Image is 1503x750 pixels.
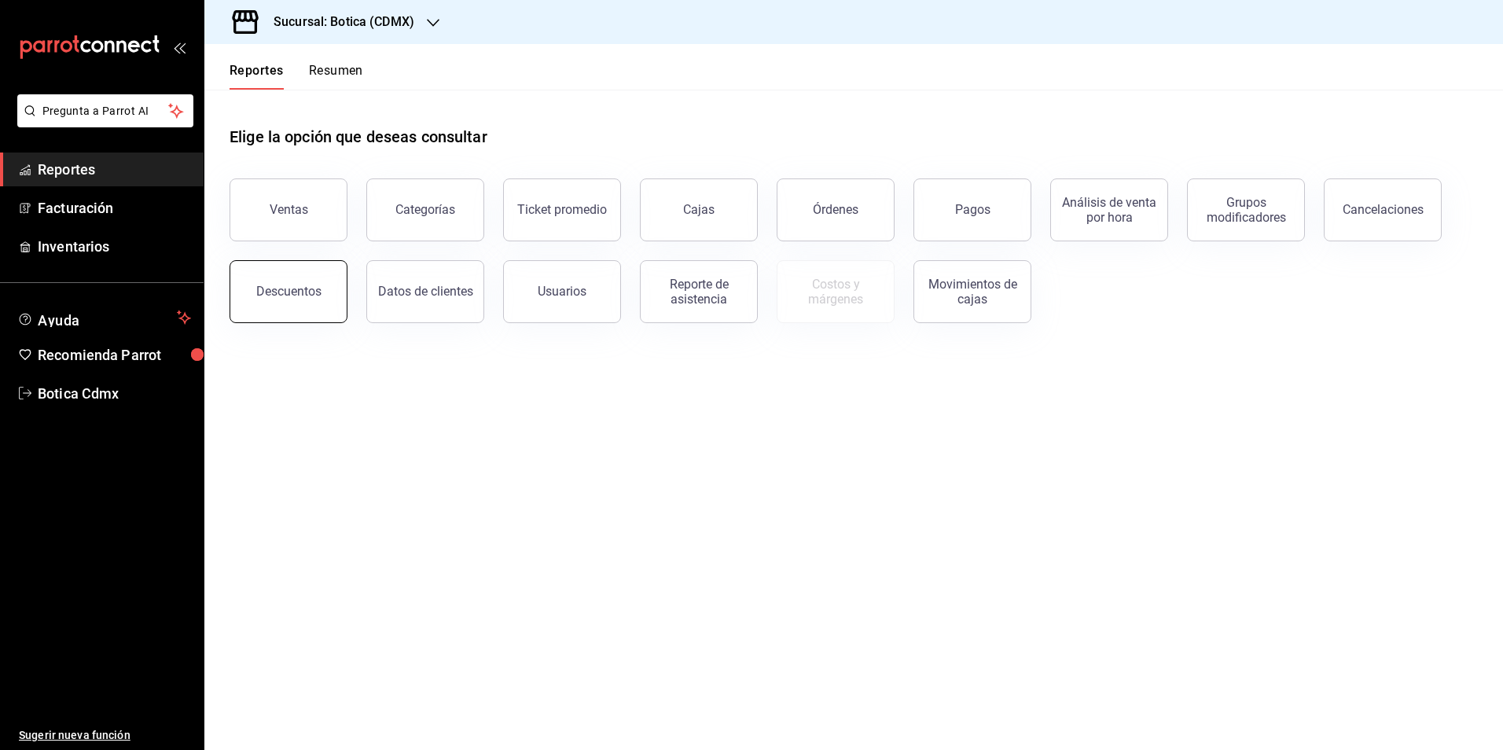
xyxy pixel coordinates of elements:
span: Facturación [38,197,191,219]
div: Movimientos de cajas [924,277,1021,307]
button: Descuentos [230,260,347,323]
button: Pagos [913,178,1031,241]
div: Categorías [395,202,455,217]
div: Pagos [955,202,990,217]
button: Datos de clientes [366,260,484,323]
span: Botica Cdmx [38,383,191,404]
button: Resumen [309,63,363,90]
button: Contrata inventarios para ver este reporte [777,260,895,323]
div: Usuarios [538,284,586,299]
button: Categorías [366,178,484,241]
h1: Elige la opción que deseas consultar [230,125,487,149]
div: navigation tabs [230,63,363,90]
div: Órdenes [813,202,858,217]
span: Reportes [38,159,191,180]
button: Órdenes [777,178,895,241]
button: Reportes [230,63,284,90]
div: Grupos modificadores [1197,195,1295,225]
button: open_drawer_menu [173,41,186,53]
button: Reporte de asistencia [640,260,758,323]
div: Reporte de asistencia [650,277,748,307]
a: Cajas [640,178,758,241]
button: Movimientos de cajas [913,260,1031,323]
button: Pregunta a Parrot AI [17,94,193,127]
div: Datos de clientes [378,284,473,299]
h3: Sucursal: Botica (CDMX) [261,13,414,31]
span: Pregunta a Parrot AI [42,103,169,119]
span: Ayuda [38,308,171,327]
div: Cajas [683,200,715,219]
a: Pregunta a Parrot AI [11,114,193,131]
button: Cancelaciones [1324,178,1442,241]
span: Sugerir nueva función [19,727,191,744]
button: Grupos modificadores [1187,178,1305,241]
span: Recomienda Parrot [38,344,191,366]
div: Ventas [270,202,308,217]
div: Cancelaciones [1343,202,1424,217]
div: Ticket promedio [517,202,607,217]
button: Usuarios [503,260,621,323]
button: Análisis de venta por hora [1050,178,1168,241]
button: Ventas [230,178,347,241]
span: Inventarios [38,236,191,257]
button: Ticket promedio [503,178,621,241]
div: Costos y márgenes [787,277,884,307]
div: Descuentos [256,284,322,299]
div: Análisis de venta por hora [1060,195,1158,225]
